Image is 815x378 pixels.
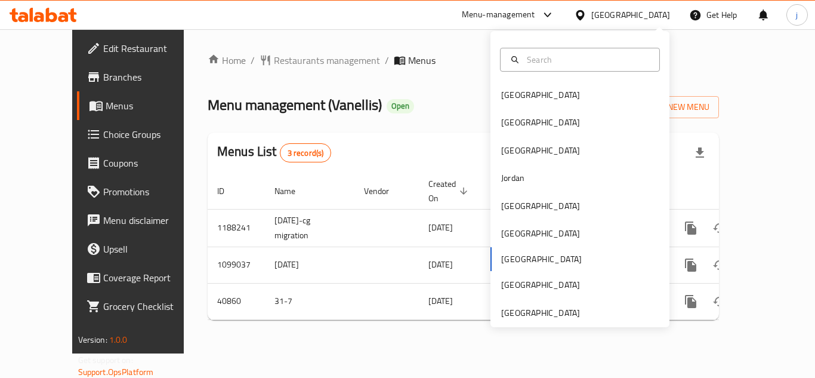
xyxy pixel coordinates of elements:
[109,332,128,348] span: 1.0.0
[217,143,331,162] h2: Menus List
[387,101,414,111] span: Open
[591,8,670,21] div: [GEOGRAPHIC_DATA]
[103,242,199,256] span: Upsell
[274,184,311,198] span: Name
[208,283,265,319] td: 40860
[265,209,354,247] td: [DATE]-cg migration
[103,299,199,314] span: Grocery Checklist
[501,306,580,319] div: [GEOGRAPHIC_DATA]
[501,144,580,157] div: [GEOGRAPHIC_DATA]
[103,127,199,142] span: Choice Groups
[705,251,734,279] button: Change Status
[208,91,382,118] span: Menu management ( Vanellis )
[77,206,208,235] a: Menu disclaimer
[78,352,133,368] span: Get support on:
[77,63,208,91] a: Branches
[103,41,199,56] span: Edit Restaurant
[77,91,208,120] a: Menus
[77,177,208,206] a: Promotions
[103,70,199,84] span: Branches
[626,96,719,118] button: Add New Menu
[274,53,380,67] span: Restaurants management
[677,287,705,316] button: more
[501,278,580,291] div: [GEOGRAPHIC_DATA]
[103,156,199,170] span: Coupons
[385,53,389,67] li: /
[796,8,798,21] span: j
[103,213,199,228] span: Menu disclaimer
[677,251,705,279] button: more
[501,88,580,102] div: [GEOGRAPHIC_DATA]
[408,53,436,67] span: Menus
[280,147,331,159] span: 3 record(s)
[428,177,471,205] span: Created On
[77,149,208,177] a: Coupons
[78,332,107,348] span: Version:
[77,34,208,63] a: Edit Restaurant
[501,199,580,213] div: [GEOGRAPHIC_DATA]
[522,53,652,66] input: Search
[265,247,354,283] td: [DATE]
[636,100,709,115] span: Add New Menu
[428,220,453,235] span: [DATE]
[77,263,208,292] a: Coverage Report
[208,209,265,247] td: 1188241
[77,120,208,149] a: Choice Groups
[280,143,332,162] div: Total records count
[501,171,524,185] div: Jordan
[428,293,453,309] span: [DATE]
[501,116,580,129] div: [GEOGRAPHIC_DATA]
[251,53,255,67] li: /
[265,283,354,319] td: 31-7
[705,287,734,316] button: Change Status
[677,214,705,242] button: more
[462,8,535,22] div: Menu-management
[686,139,714,167] div: Export file
[501,227,580,240] div: [GEOGRAPHIC_DATA]
[260,53,380,67] a: Restaurants management
[208,53,719,67] nav: breadcrumb
[103,271,199,285] span: Coverage Report
[103,185,199,199] span: Promotions
[217,184,240,198] span: ID
[387,99,414,113] div: Open
[364,184,405,198] span: Vendor
[77,292,208,321] a: Grocery Checklist
[705,214,734,242] button: Change Status
[428,257,453,272] span: [DATE]
[208,53,246,67] a: Home
[208,247,265,283] td: 1099037
[106,99,199,113] span: Menus
[77,235,208,263] a: Upsell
